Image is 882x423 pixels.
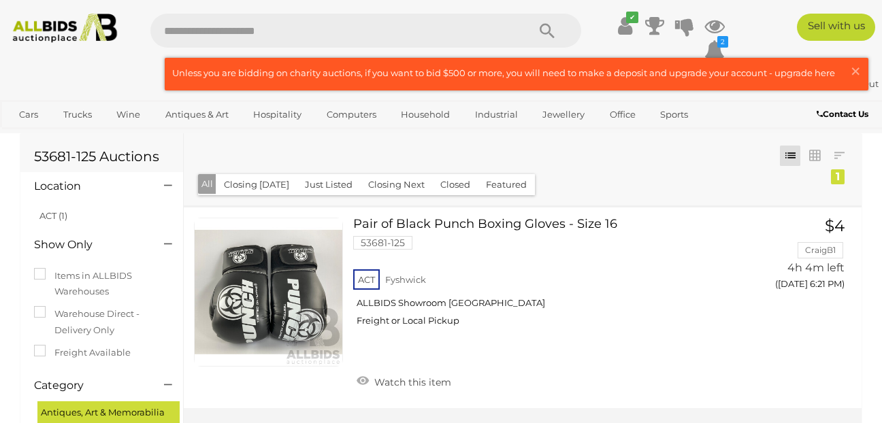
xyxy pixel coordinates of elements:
[360,174,433,195] button: Closing Next
[34,306,169,338] label: Warehouse Direct - Delivery Only
[817,109,868,119] b: Contact Us
[244,103,310,126] a: Hospitality
[34,149,169,164] h1: 53681-125 Auctions
[353,371,455,391] a: Watch this item
[432,174,478,195] button: Closed
[759,218,848,297] a: $4 CraigB1 4h 4m left ([DATE] 6:21 PM)
[534,103,593,126] a: Jewellery
[371,376,451,388] span: Watch this item
[825,216,845,235] span: $4
[392,103,459,126] a: Household
[466,103,527,126] a: Industrial
[216,174,297,195] button: Closing [DATE]
[7,14,124,43] img: Allbids.com.au
[318,103,385,126] a: Computers
[39,210,67,221] a: ACT (1)
[363,218,738,337] a: Pair of Black Punch Boxing Gloves - Size 16 53681-125 ACT Fyshwick ALLBIDS Showroom [GEOGRAPHIC_D...
[108,103,149,126] a: Wine
[817,107,872,122] a: Contact Us
[10,103,47,126] a: Cars
[651,103,697,126] a: Sports
[797,14,875,41] a: Sell with us
[34,239,144,251] h4: Show Only
[513,14,581,48] button: Search
[601,103,644,126] a: Office
[54,103,101,126] a: Trucks
[626,12,638,23] i: ✔
[849,58,862,84] span: ×
[10,126,125,148] a: [GEOGRAPHIC_DATA]
[615,14,635,38] a: ✔
[717,36,728,48] i: 2
[34,345,131,360] label: Freight Available
[34,268,169,300] label: Items in ALLBIDS Warehouses
[157,103,238,126] a: Antiques & Art
[297,174,361,195] button: Just Listed
[478,174,535,195] button: Featured
[198,174,216,194] button: All
[34,379,144,392] h4: Category
[704,38,725,63] a: 2
[34,180,144,192] h4: Location
[831,169,845,184] div: 1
